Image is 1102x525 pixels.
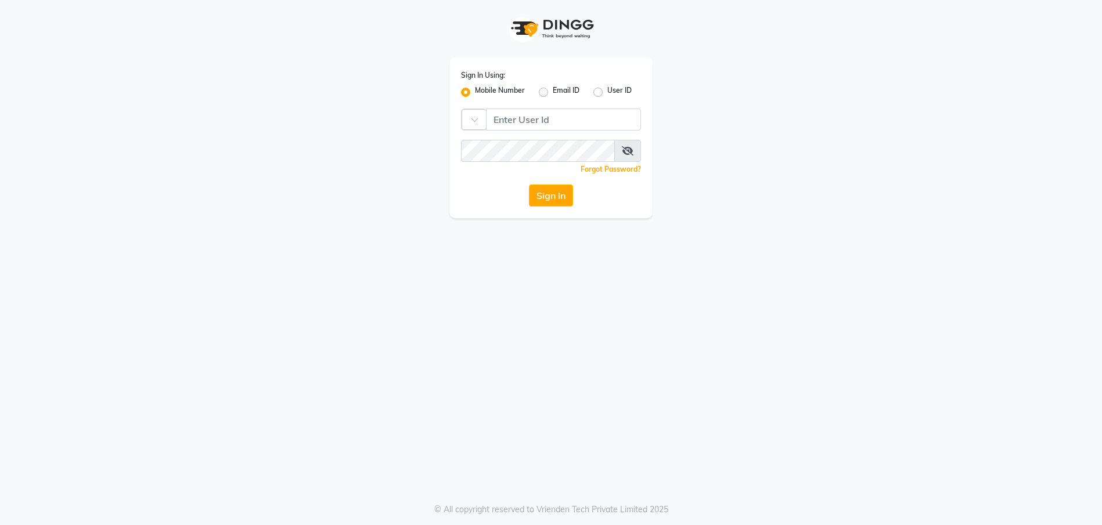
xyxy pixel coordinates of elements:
[505,12,597,46] img: logo1.svg
[461,70,505,81] label: Sign In Using:
[581,165,641,173] a: Forgot Password?
[475,85,525,99] label: Mobile Number
[607,85,632,99] label: User ID
[553,85,579,99] label: Email ID
[529,184,573,207] button: Sign In
[461,140,615,162] input: Username
[486,108,641,131] input: Username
